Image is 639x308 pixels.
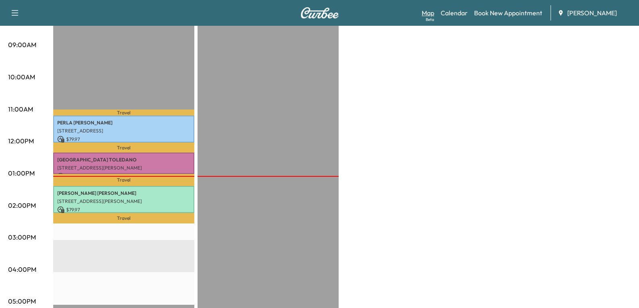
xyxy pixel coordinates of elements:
[8,72,35,82] p: 10:00AM
[474,8,542,18] a: Book New Appointment
[57,157,190,163] p: [GEOGRAPHIC_DATA] TOLEDANO
[53,213,194,223] p: Travel
[8,168,35,178] p: 01:00PM
[8,40,36,50] p: 09:00AM
[422,8,434,18] a: MapBeta
[53,110,194,116] p: Travel
[8,232,36,242] p: 03:00PM
[53,174,194,186] p: Travel
[567,8,617,18] span: [PERSON_NAME]
[8,136,34,146] p: 12:00PM
[8,201,36,210] p: 02:00PM
[57,165,190,171] p: [STREET_ADDRESS][PERSON_NAME]
[441,8,468,18] a: Calendar
[57,206,190,213] p: $ 79.97
[53,143,194,152] p: Travel
[8,104,33,114] p: 11:00AM
[426,17,434,23] div: Beta
[300,7,339,19] img: Curbee Logo
[8,296,36,306] p: 05:00PM
[57,128,190,134] p: [STREET_ADDRESS]
[57,120,190,126] p: PERLA [PERSON_NAME]
[8,265,36,274] p: 04:00PM
[57,173,190,180] p: $ 49.95
[57,136,190,143] p: $ 79.97
[57,190,190,196] p: [PERSON_NAME] [PERSON_NAME]
[57,198,190,205] p: [STREET_ADDRESS][PERSON_NAME]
